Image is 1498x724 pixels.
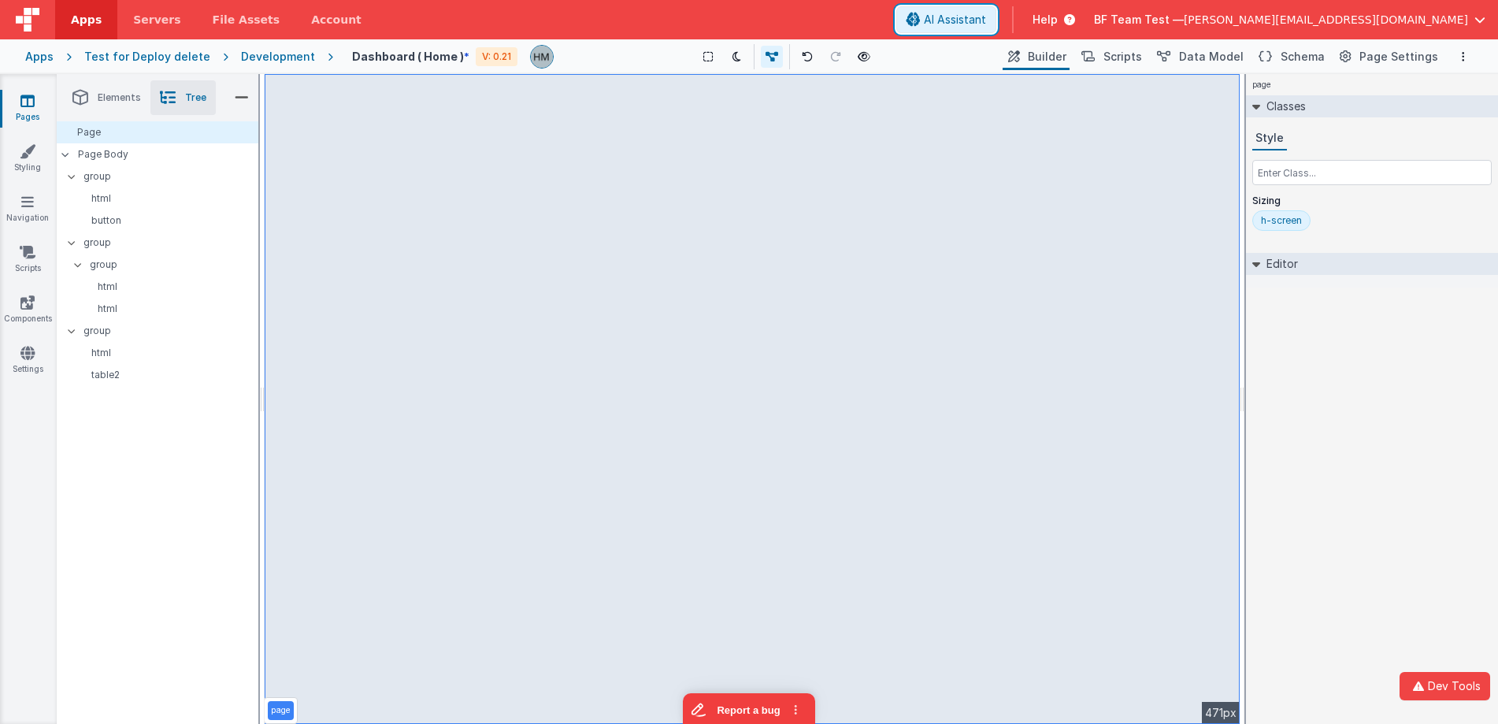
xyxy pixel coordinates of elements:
[133,12,180,28] span: Servers
[76,192,258,205] p: html
[1179,49,1244,65] span: Data Model
[1260,253,1298,275] h2: Editor
[1003,43,1070,70] button: Builder
[90,256,258,273] p: group
[1033,12,1058,28] span: Help
[76,369,258,381] p: table2
[1246,74,1277,95] h4: page
[83,168,258,185] p: group
[1400,672,1490,700] button: Dev Tools
[71,12,102,28] span: Apps
[1260,95,1306,117] h2: Classes
[1151,43,1247,70] button: Data Model
[84,49,210,65] div: Test for Deploy delete
[476,47,517,66] div: V: 0.21
[1094,12,1184,28] span: BF Team Test —
[1261,214,1302,227] div: h-screen
[185,91,206,104] span: Tree
[352,50,464,62] h4: Dashboard ( Home )
[896,6,996,33] button: AI Assistant
[1184,12,1468,28] span: [PERSON_NAME][EMAIL_ADDRESS][DOMAIN_NAME]
[924,12,986,28] span: AI Assistant
[1094,12,1485,28] button: BF Team Test — [PERSON_NAME][EMAIL_ADDRESS][DOMAIN_NAME]
[271,704,291,717] p: page
[1454,47,1473,66] button: Options
[1103,49,1142,65] span: Scripts
[82,280,258,293] p: html
[76,347,258,359] p: html
[1076,43,1145,70] button: Scripts
[1252,127,1287,150] button: Style
[265,74,1240,724] div: -->
[1028,49,1066,65] span: Builder
[1281,49,1325,65] span: Schema
[531,46,553,68] img: 1b65a3e5e498230d1b9478315fee565b
[83,322,258,340] p: group
[1202,702,1240,724] div: 471px
[98,91,141,104] span: Elements
[1334,43,1441,70] button: Page Settings
[213,12,280,28] span: File Assets
[82,303,258,315] p: html
[241,49,315,65] div: Development
[57,121,258,143] div: Page
[1359,49,1438,65] span: Page Settings
[1252,195,1492,207] p: Sizing
[25,49,54,65] div: Apps
[1253,43,1328,70] button: Schema
[78,148,259,161] p: Page Body
[83,234,258,251] p: group
[76,214,258,227] p: button
[1252,160,1492,185] input: Enter Class...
